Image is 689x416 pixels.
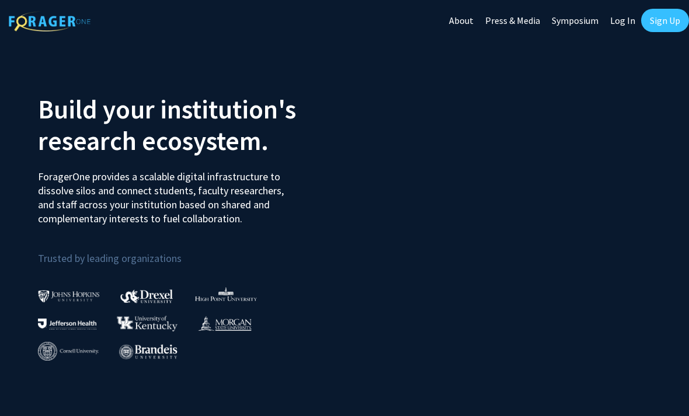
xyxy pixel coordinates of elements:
img: Morgan State University [198,316,252,331]
img: University of Kentucky [117,316,178,331]
img: ForagerOne Logo [9,11,91,32]
img: High Point University [195,287,257,301]
img: Johns Hopkins University [38,290,100,302]
a: Sign Up [641,9,689,32]
img: Thomas Jefferson University [38,319,96,330]
img: Brandeis University [119,344,178,359]
h2: Build your institution's research ecosystem. [38,93,336,156]
img: Cornell University [38,342,99,361]
img: Drexel University [120,289,173,303]
p: Trusted by leading organizations [38,235,336,267]
p: ForagerOne provides a scalable digital infrastructure to dissolve silos and connect students, fac... [38,161,300,226]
